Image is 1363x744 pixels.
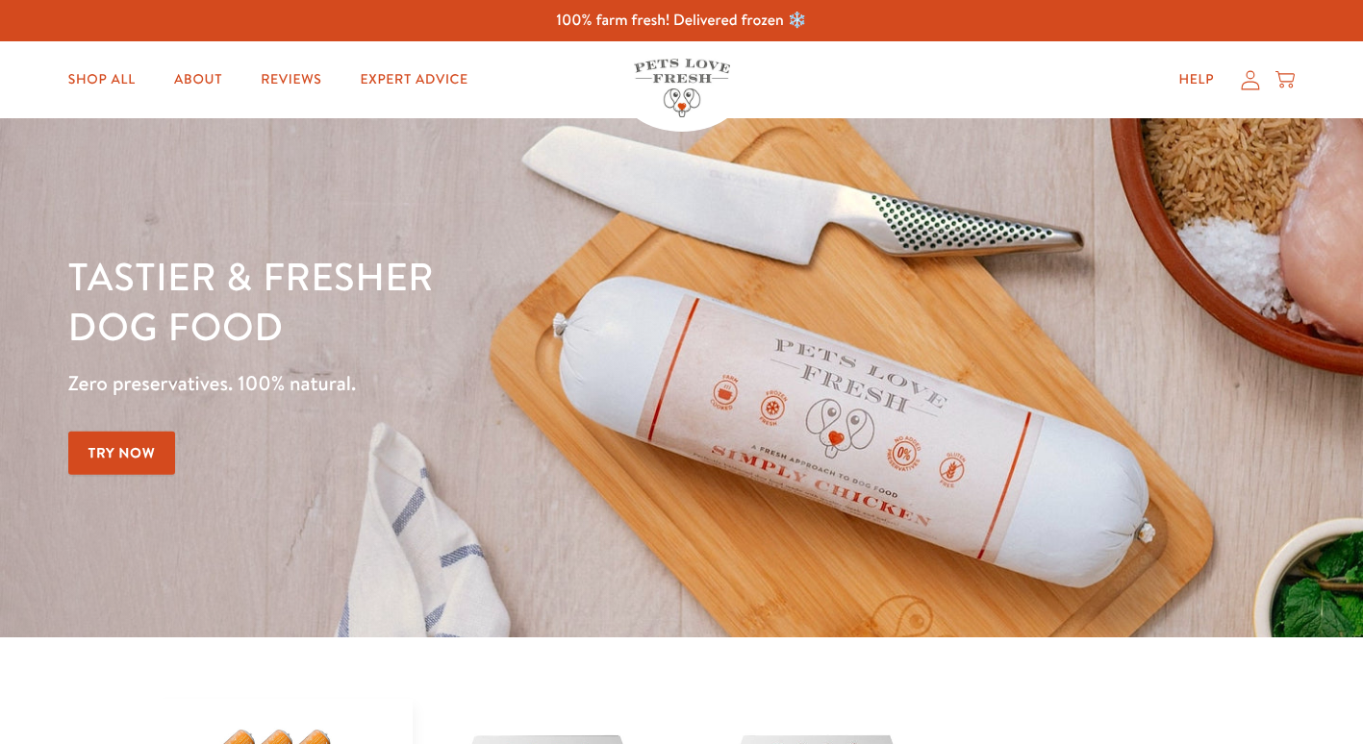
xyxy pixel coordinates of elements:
[68,366,886,401] p: Zero preservatives. 100% natural.
[634,59,730,117] img: Pets Love Fresh
[53,61,151,99] a: Shop All
[1163,61,1229,99] a: Help
[345,61,484,99] a: Expert Advice
[68,432,176,475] a: Try Now
[68,251,886,351] h1: Tastier & fresher dog food
[159,61,238,99] a: About
[245,61,337,99] a: Reviews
